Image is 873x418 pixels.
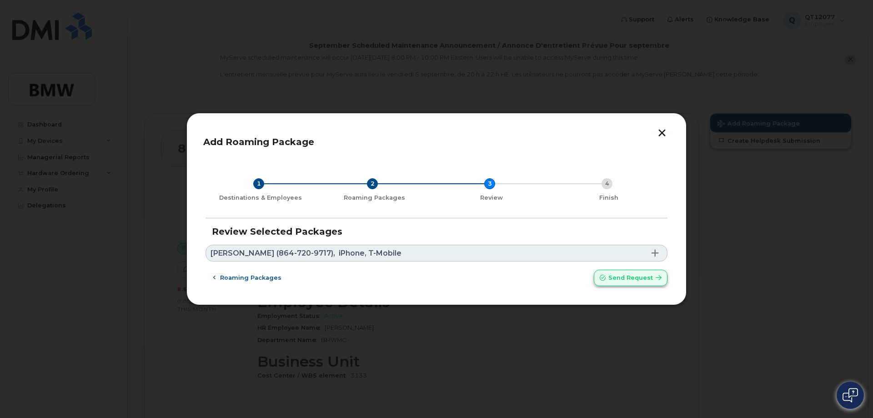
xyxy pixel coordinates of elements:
div: Finish [554,194,664,201]
div: 4 [602,178,612,189]
span: Add Roaming Package [203,136,314,147]
button: Roaming packages [206,270,289,286]
img: Open chat [843,388,858,403]
div: 2 [367,178,378,189]
a: [PERSON_NAME] (864-720-9717),iPhone, T-Mobile [206,245,667,262]
span: Send request [608,273,653,282]
div: Roaming Packages [319,194,429,201]
span: [PERSON_NAME] (864-720-9717), [211,250,335,257]
div: Destinations & Employees [209,194,312,201]
h3: Review Selected Packages [212,227,661,237]
div: 1 [253,178,264,189]
span: Roaming packages [220,273,281,282]
button: Send request [594,270,667,286]
span: iPhone, T-Mobile [339,250,401,257]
